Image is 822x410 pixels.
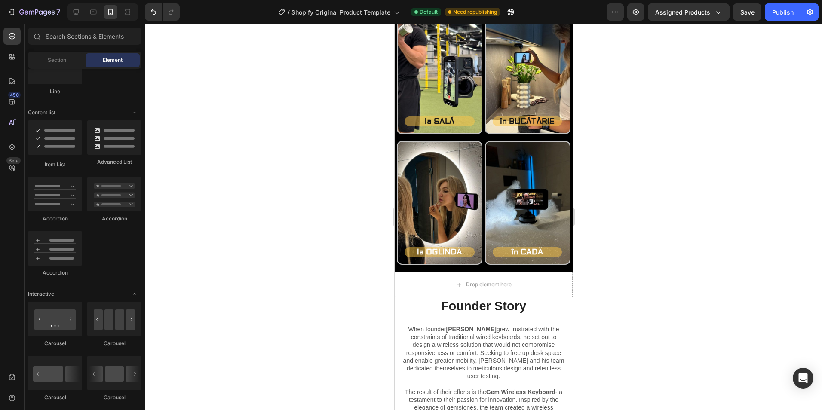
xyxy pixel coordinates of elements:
span: Need republishing [453,8,497,16]
div: Line [28,88,82,95]
div: Advanced List [87,158,141,166]
span: Toggle open [128,287,141,301]
span: / [288,8,290,17]
div: Accordion [28,269,82,277]
div: Carousel [87,394,141,401]
button: Assigned Products [648,3,730,21]
iframe: Design area [395,24,573,410]
span: Element [103,56,123,64]
span: Shopify Original Product Template [291,8,390,17]
p: The result of their efforts is the - a testament to their passion for innovation. Inspired by the... [7,364,171,403]
div: Drop element here [71,257,117,264]
p: 7 [56,7,60,17]
strong: Gem Wireless Keyboard [92,364,161,371]
span: Save [740,9,755,16]
button: Publish [765,3,801,21]
div: Publish [772,8,794,17]
span: Default [420,8,438,16]
div: Carousel [87,340,141,347]
div: Open Intercom Messenger [793,368,813,389]
div: Accordion [28,215,82,223]
div: Undo/Redo [145,3,180,21]
button: 7 [3,3,64,21]
span: Assigned Products [655,8,710,17]
span: Toggle open [128,106,141,119]
span: Interactive [28,290,54,298]
div: Beta [6,157,21,164]
input: Search Sections & Elements [28,28,141,45]
span: Section [48,56,66,64]
div: Carousel [28,340,82,347]
span: Content list [28,109,55,116]
button: Save [733,3,761,21]
div: Item List [28,161,82,168]
div: Accordion [87,215,141,223]
div: Carousel [28,394,82,401]
div: 450 [8,92,21,98]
